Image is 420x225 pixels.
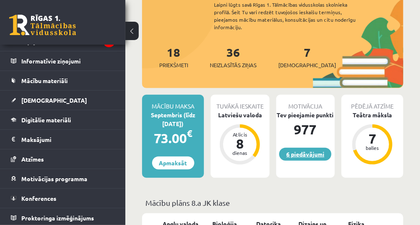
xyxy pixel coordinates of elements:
span: € [187,127,193,139]
div: Motivācija [276,95,335,111]
span: Mācību materiāli [21,77,68,84]
a: Digitālie materiāli [11,110,115,129]
span: [DEMOGRAPHIC_DATA] [21,96,87,104]
a: 18Priekšmeti [159,45,188,69]
a: Apmaksāt [152,157,194,169]
legend: Maksājumi [21,130,115,149]
a: Latviešu valoda Atlicis 8 dienas [211,111,269,166]
a: Konferences [11,189,115,208]
div: 8 [227,137,252,150]
span: Proktoringa izmēģinājums [21,214,94,222]
span: Motivācijas programma [21,175,87,182]
a: Atzīmes [11,149,115,169]
div: Teātra māksla [341,111,403,119]
div: Latviešu valoda [211,111,269,119]
a: Teātra māksla 7 balles [341,111,403,166]
div: 73.00 [142,128,204,148]
div: Septembris (līdz [DATE]) [142,111,204,128]
div: Pēdējā atzīme [341,95,403,111]
span: Atzīmes [21,155,44,163]
a: Informatīvie ziņojumi [11,51,115,71]
a: Maksājumi [11,130,115,149]
a: Motivācijas programma [11,169,115,188]
a: Rīgas 1. Tālmācības vidusskola [9,15,76,35]
div: Laipni lūgts savā Rīgas 1. Tālmācības vidusskolas skolnieka profilā. Šeit Tu vari redzēt tuvojošo... [214,1,371,31]
a: Mācību materiāli [11,71,115,90]
legend: Informatīvie ziņojumi [21,51,115,71]
p: Mācību plāns 8.a JK klase [145,197,400,208]
div: balles [360,145,385,150]
div: Tev pieejamie punkti [276,111,335,119]
div: Mācību maksa [142,95,204,111]
span: Digitālie materiāli [21,116,71,124]
div: Atlicis [227,132,252,137]
span: Konferences [21,195,56,202]
div: 977 [276,119,335,139]
a: 7[DEMOGRAPHIC_DATA] [278,45,336,69]
div: Tuvākā ieskaite [211,95,269,111]
div: dienas [227,150,252,155]
span: Neizlasītās ziņas [210,61,257,69]
span: [DEMOGRAPHIC_DATA] [278,61,336,69]
a: [DEMOGRAPHIC_DATA] [11,91,115,110]
div: 7 [360,132,385,145]
span: Priekšmeti [159,61,188,69]
a: 6 piedāvājumi [279,148,331,161]
a: 36Neizlasītās ziņas [210,45,257,69]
